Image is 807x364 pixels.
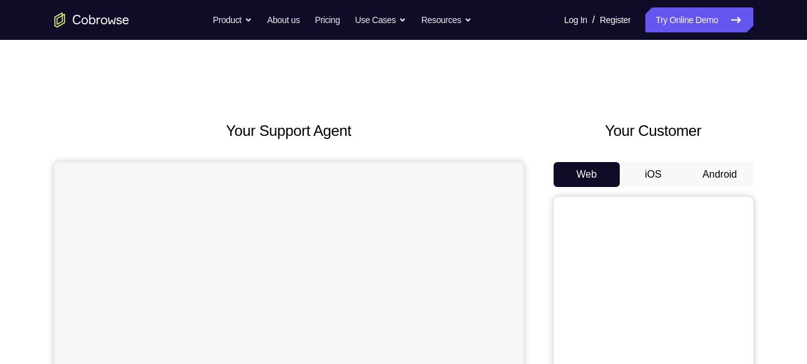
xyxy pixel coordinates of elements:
[315,7,340,32] a: Pricing
[645,7,753,32] a: Try Online Demo
[554,120,753,142] h2: Your Customer
[421,7,472,32] button: Resources
[267,7,300,32] a: About us
[592,12,595,27] span: /
[687,162,753,187] button: Android
[213,7,252,32] button: Product
[564,7,587,32] a: Log In
[554,162,620,187] button: Web
[355,7,406,32] button: Use Cases
[600,7,630,32] a: Register
[620,162,687,187] button: iOS
[54,12,129,27] a: Go to the home page
[54,120,524,142] h2: Your Support Agent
